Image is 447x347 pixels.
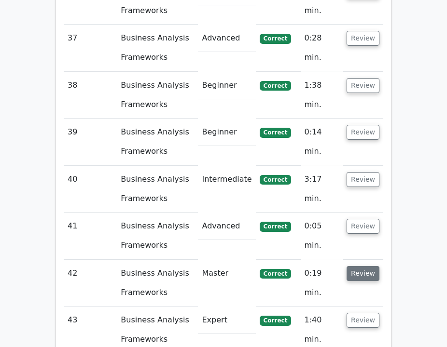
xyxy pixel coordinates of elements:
td: 0:14 min. [301,119,343,165]
span: Correct [260,316,291,325]
span: Correct [260,175,291,185]
button: Review [347,313,379,328]
span: Correct [260,222,291,231]
span: Correct [260,81,291,91]
td: Business Analysis Frameworks [117,119,198,165]
button: Review [347,266,379,281]
td: Advanced [198,25,255,52]
td: 40 [64,166,117,213]
td: 0:05 min. [301,213,343,259]
td: Business Analysis Frameworks [117,72,198,119]
td: 0:28 min. [301,25,343,71]
td: 39 [64,119,117,165]
td: Expert [198,307,255,334]
td: 42 [64,260,117,307]
td: Advanced [198,213,255,240]
td: 38 [64,72,117,119]
button: Review [347,78,379,93]
td: Business Analysis Frameworks [117,166,198,213]
td: 1:38 min. [301,72,343,119]
button: Review [347,31,379,46]
span: Correct [260,269,291,279]
td: Master [198,260,255,287]
span: Correct [260,128,291,137]
button: Review [347,172,379,187]
td: Business Analysis Frameworks [117,260,198,307]
td: 0:19 min. [301,260,343,307]
button: Review [347,125,379,140]
td: Beginner [198,72,255,99]
td: Intermediate [198,166,255,193]
td: 41 [64,213,117,259]
td: Beginner [198,119,255,146]
td: 37 [64,25,117,71]
td: Business Analysis Frameworks [117,25,198,71]
td: 3:17 min. [301,166,343,213]
td: Business Analysis Frameworks [117,213,198,259]
span: Correct [260,34,291,43]
button: Review [347,219,379,234]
